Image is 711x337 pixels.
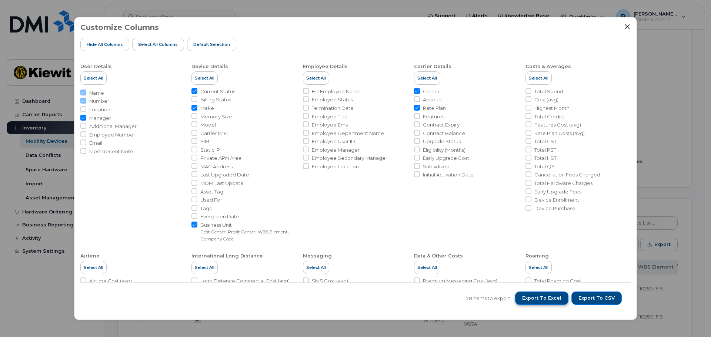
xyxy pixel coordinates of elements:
[200,155,241,162] span: Private APN Area
[200,229,289,242] small: Cost Center, Profit Center, WBS Element, Company Code
[89,98,109,105] span: Number
[525,261,552,274] button: Select All
[312,146,360,154] span: Employee Manager
[423,138,461,145] span: Upgrade Status
[525,253,549,259] div: Roaming
[195,264,214,270] span: Select All
[423,146,465,154] span: Eligibility (Months)
[534,171,600,178] span: Cancellation Fees Charged
[200,163,233,170] span: MAC Address
[80,63,112,70] div: User Details
[303,71,329,85] button: Select All
[89,277,132,284] span: Airtime Cost (avg)
[200,105,214,112] span: Make
[89,139,102,146] span: Email
[534,121,581,128] span: Features Cost (avg)
[578,295,615,301] span: Export to CSV
[534,188,581,195] span: Early Upgrade Fees
[525,71,552,85] button: Select All
[423,88,440,95] span: Carrier
[312,96,353,103] span: Employee Status
[624,23,631,30] button: Close
[200,205,211,212] span: Tags
[312,105,354,112] span: Termination Date
[534,138,557,145] span: Total GST
[529,75,548,81] span: Select All
[89,106,110,113] span: Location
[529,264,548,270] span: Select All
[200,121,216,128] span: Model
[522,295,561,301] span: Export to Excel
[534,146,556,154] span: Total PST
[138,41,178,47] span: Select all Columns
[84,75,103,81] span: Select All
[306,264,326,270] span: Select All
[534,163,557,170] span: Total QST
[423,96,443,103] span: Account
[200,130,228,137] span: Carrier IMEI
[89,123,137,130] span: Additional Manager
[414,261,440,274] button: Select All
[191,71,218,85] button: Select All
[200,171,249,178] span: Last Upgraded Date
[534,96,558,103] span: Cost (avg)
[414,71,440,85] button: Select All
[534,105,570,112] span: Highest Month
[303,261,329,274] button: Select All
[200,138,209,145] span: SIM
[306,75,326,81] span: Select All
[80,261,107,274] button: Select All
[200,88,235,95] span: Current Status
[312,155,387,162] span: Employee Secondary Manager
[414,253,463,259] div: Data & Other Costs
[423,121,460,128] span: Contract Expiry
[200,146,220,154] span: Static IP
[200,96,231,103] span: Billing Status
[312,130,384,137] span: Employee Department Name
[423,155,469,162] span: Early Upgrade Cost
[303,253,332,259] div: Messaging
[312,113,348,120] span: Employee Title
[193,41,230,47] span: Default Selection
[200,113,232,120] span: Memory Size
[303,63,348,70] div: Employee Details
[534,196,579,203] span: Device Enrollment
[89,115,111,122] span: Manager
[679,305,705,331] iframe: Messenger Launcher
[80,38,129,51] button: Hide All Columns
[312,163,359,170] span: Employee Location
[191,261,218,274] button: Select All
[534,180,592,187] span: Total Hardware Charges
[191,63,228,70] div: Device Details
[525,63,571,70] div: Costs & Averages
[80,253,100,259] div: Airtime
[187,38,236,51] button: Default Selection
[417,264,437,270] span: Select All
[423,163,450,170] span: Subsidized
[534,277,581,284] span: Total Roaming Cost
[200,222,297,229] span: Business Unit
[534,155,557,162] span: Total HST
[84,264,103,270] span: Select All
[200,277,290,284] span: Long Distance Continental Cost (avg)
[534,113,564,120] span: Total Credits
[200,213,239,220] span: Evergreen Date
[89,131,135,138] span: Employee Number
[80,71,107,85] button: Select All
[417,75,437,81] span: Select All
[423,277,497,284] span: Premium Messaging Cost (avg)
[534,130,585,137] span: Rate Plan Costs (avg)
[312,138,355,145] span: Employee User ID
[191,253,263,259] div: International Long Distance
[200,196,222,203] span: Used For
[312,277,348,284] span: SMS Cost (avg)
[200,180,244,187] span: MDM Last Update
[80,23,159,31] h3: Customize Columns
[89,148,133,155] span: Most Recent Note
[423,113,444,120] span: Features
[423,130,465,137] span: Contract Balance
[466,295,510,302] span: 78 items to export
[200,188,223,195] span: Asset Tag
[89,90,104,97] span: Name
[414,63,451,70] div: Carrier Details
